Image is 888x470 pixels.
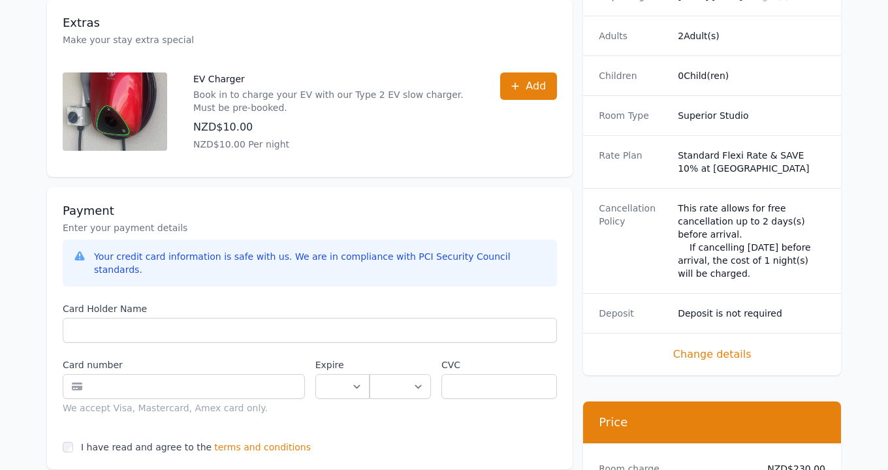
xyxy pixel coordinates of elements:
[599,149,667,175] dt: Rate Plan
[441,358,557,371] label: CVC
[63,15,557,31] h3: Extras
[63,401,305,415] div: We accept Visa, Mastercard, Amex card only.
[678,149,825,175] dd: Standard Flexi Rate & SAVE 10% at [GEOGRAPHIC_DATA]
[678,109,825,122] dd: Superior Studio
[678,307,825,320] dd: Deposit is not required
[678,69,825,82] dd: 0 Child(ren)
[193,72,474,86] p: EV Charger
[63,221,557,234] p: Enter your payment details
[599,109,667,122] dt: Room Type
[599,415,825,430] h3: Price
[193,138,474,151] p: NZD$10.00 Per night
[315,358,370,371] label: Expire
[599,29,667,42] dt: Adults
[63,358,305,371] label: Card number
[63,72,167,151] img: EV Charger
[526,78,546,94] span: Add
[599,202,667,280] dt: Cancellation Policy
[678,29,825,42] dd: 2 Adult(s)
[81,442,212,452] label: I have read and agree to the
[63,33,557,46] p: Make your stay extra special
[678,202,825,280] div: This rate allows for free cancellation up to 2 days(s) before arrival. If cancelling [DATE] befor...
[370,358,431,371] label: .
[599,347,825,362] span: Change details
[63,203,557,219] h3: Payment
[599,307,667,320] dt: Deposit
[193,119,474,135] p: NZD$10.00
[193,88,474,114] p: Book in to charge your EV with our Type 2 EV slow charger. Must be pre-booked.
[599,69,667,82] dt: Children
[94,250,547,276] div: Your credit card information is safe with us. We are in compliance with PCI Security Council stan...
[63,302,557,315] label: Card Holder Name
[214,441,311,454] span: terms and conditions
[500,72,557,100] button: Add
